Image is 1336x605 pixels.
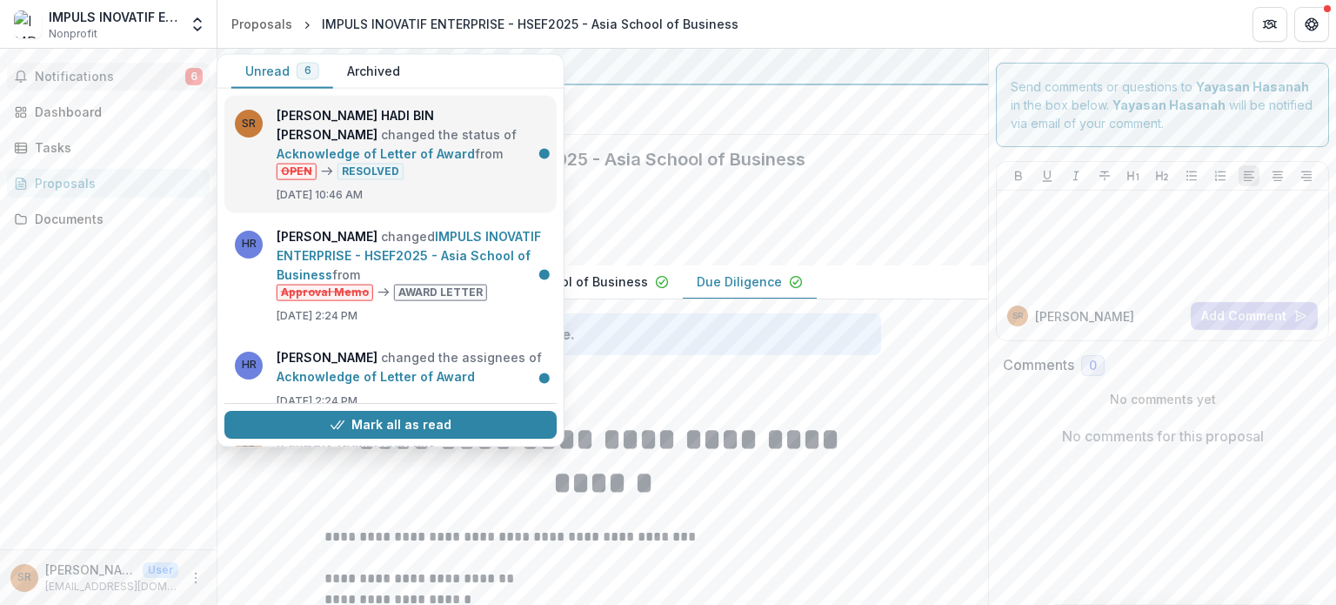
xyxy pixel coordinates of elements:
button: Unread [231,55,333,89]
button: Align Right [1296,165,1317,186]
button: Heading 1 [1123,165,1144,186]
button: Archived [333,55,414,89]
p: [PERSON_NAME] HADI BIN [PERSON_NAME] [45,561,136,579]
a: Documents [7,205,210,233]
div: Proposals [231,15,292,33]
span: 6 [304,64,311,77]
button: Bullet List [1181,165,1202,186]
strong: Yayasan Hasanah [1196,79,1309,94]
button: Strike [1094,165,1115,186]
h2: IMPULS INOVATIF ENTERPRISE - HSEF2025 - Asia School of Business [231,149,946,170]
div: SYED ABDUL HADI BIN SYED ABDUL RAHMAN [17,572,31,583]
button: Heading 2 [1152,165,1172,186]
span: 6 [185,68,203,85]
nav: breadcrumb [224,11,745,37]
div: Tasks [35,138,196,157]
button: Partners [1252,7,1287,42]
span: Nonprofit [49,26,97,42]
button: Underline [1037,165,1058,186]
p: Due Diligence [697,272,782,291]
p: No comments yet [1003,390,1322,408]
a: Acknowledge of Letter of Award [277,146,475,161]
div: Documents [35,210,196,228]
p: [PERSON_NAME] [1035,307,1134,326]
p: changed from [277,226,546,300]
a: Proposals [7,169,210,198]
div: Yayasan Hasanah [231,56,974,77]
p: [EMAIL_ADDRESS][DOMAIN_NAME] [45,579,178,595]
span: Notifications [35,70,185,84]
a: Proposals [224,11,299,37]
div: IMPULS INOVATIF ENTERPRISE - HSEF2025 - Asia School of Business [322,15,738,33]
button: Open entity switcher [185,7,210,42]
div: Dashboard [35,103,196,121]
a: IMPULS INOVATIF ENTERPRISE - HSEF2025 - Asia School of Business [277,228,541,281]
img: IMPULS INOVATIF ENTERPRISE [14,10,42,38]
a: Dashboard [7,97,210,126]
button: Mark all as read [224,412,557,440]
button: More [185,568,206,588]
button: Align Left [1239,165,1259,186]
button: Align Center [1267,165,1288,186]
p: User [143,562,178,578]
button: Bold [1008,165,1029,186]
button: Notifications6 [7,63,210,91]
div: SYED ABDUL HADI BIN SYED ABDUL RAHMAN [1012,312,1023,320]
div: Send comments or questions to in the box below. will be notified via email of your comment. [996,63,1329,147]
button: Add Comment [1191,302,1318,330]
a: Acknowledge of Letter of Award [277,368,475,383]
div: Proposals [35,174,196,192]
a: Tasks [7,133,210,162]
span: 0 [1089,359,1097,373]
p: No comments for this proposal [1062,426,1264,447]
strong: Yayasan Hasanah [1112,97,1226,112]
p: changed the status of from [277,106,546,180]
p: changed the assignees of [277,347,546,386]
button: Get Help [1294,7,1329,42]
h2: Comments [1003,357,1074,373]
div: IMPULS INOVATIF ENTERPRISE [49,8,178,26]
button: Ordered List [1210,165,1231,186]
button: Italicize [1065,165,1086,186]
